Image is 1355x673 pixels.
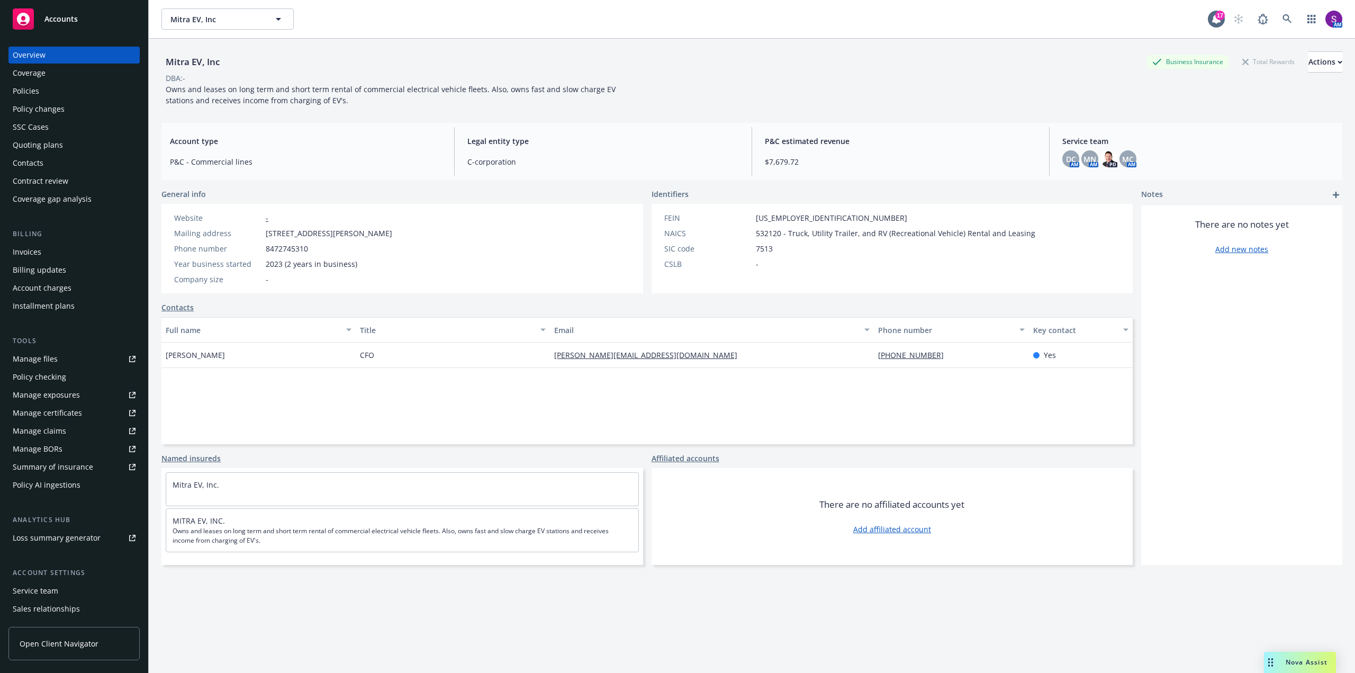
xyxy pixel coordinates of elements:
[8,600,140,617] a: Sales relationships
[1325,11,1342,28] img: photo
[8,280,140,297] a: Account charges
[1195,218,1289,231] span: There are no notes yet
[266,243,308,254] span: 8472745310
[1122,154,1134,165] span: MC
[13,65,46,82] div: Coverage
[13,262,66,279] div: Billing updates
[174,258,261,270] div: Year business started
[765,156,1036,167] span: $7,679.72
[664,212,752,223] div: FEIN
[8,47,140,64] a: Overview
[1147,55,1228,68] div: Business Insurance
[1066,154,1076,165] span: DC
[360,325,534,336] div: Title
[756,243,773,254] span: 7513
[554,350,746,360] a: [PERSON_NAME][EMAIL_ADDRESS][DOMAIN_NAME]
[8,65,140,82] a: Coverage
[13,280,71,297] div: Account charges
[8,229,140,239] div: Billing
[8,423,140,439] a: Manage claims
[1286,658,1327,667] span: Nova Assist
[266,228,392,239] span: [STREET_ADDRESS][PERSON_NAME]
[174,212,261,223] div: Website
[8,262,140,279] a: Billing updates
[174,274,261,285] div: Company size
[170,156,441,167] span: P&C - Commercial lines
[13,387,80,403] div: Manage exposures
[1237,55,1300,68] div: Total Rewards
[360,349,374,361] span: CFO
[20,638,98,649] span: Open Client Navigator
[13,477,80,493] div: Policy AI ingestions
[8,369,140,385] a: Policy checking
[174,228,261,239] div: Mailing address
[878,325,1014,336] div: Phone number
[1062,136,1334,147] span: Service team
[8,459,140,475] a: Summary of insurance
[8,568,140,578] div: Account settings
[8,530,140,546] a: Loss summary generator
[13,369,66,385] div: Policy checking
[8,244,140,261] a: Invoices
[8,387,140,403] a: Manage exposures
[467,136,739,147] span: Legal entity type
[8,336,140,346] div: Tools
[13,405,82,421] div: Manage certificates
[1252,8,1273,30] a: Report a Bug
[13,83,39,100] div: Policies
[1215,11,1225,20] div: 17
[173,526,632,545] span: Owns and leases on long term and short term rental of commercial electrical vehicle fleets. Also,...
[878,350,952,360] a: [PHONE_NUMBER]
[13,351,58,367] div: Manage files
[161,189,206,200] span: General info
[8,351,140,367] a: Manage files
[8,298,140,315] a: Installment plans
[1308,51,1342,73] button: Actions
[44,15,78,23] span: Accounts
[664,258,752,270] div: CSLB
[8,4,140,34] a: Accounts
[161,317,356,343] button: Full name
[13,101,65,118] div: Policy changes
[13,600,80,617] div: Sales relationships
[874,317,1029,343] button: Phone number
[13,441,62,457] div: Manage BORs
[8,101,140,118] a: Policy changes
[8,137,140,154] a: Quoting plans
[664,243,752,254] div: SIC code
[356,317,550,343] button: Title
[161,453,221,464] a: Named insureds
[161,55,224,69] div: Mitra EV, Inc
[853,524,931,535] a: Add affiliated account
[166,325,340,336] div: Full name
[8,405,140,421] a: Manage certificates
[8,191,140,208] a: Coverage gap analysis
[8,83,140,100] a: Policies
[8,582,140,599] a: Service team
[13,173,68,190] div: Contract review
[13,244,41,261] div: Invoices
[1330,189,1342,201] a: add
[8,515,140,525] div: Analytics hub
[1044,349,1056,361] span: Yes
[13,423,66,439] div: Manage claims
[173,516,225,526] a: MITRA EV, INC.
[664,228,752,239] div: NAICS
[1277,8,1298,30] a: Search
[1264,652,1336,673] button: Nova Assist
[13,137,63,154] div: Quoting plans
[652,189,689,200] span: Identifiers
[13,530,101,546] div: Loss summary generator
[13,47,46,64] div: Overview
[819,498,964,511] span: There are no affiliated accounts yet
[1141,189,1163,201] span: Notes
[1308,52,1342,72] div: Actions
[13,459,93,475] div: Summary of insurance
[652,453,719,464] a: Affiliated accounts
[8,441,140,457] a: Manage BORs
[1029,317,1133,343] button: Key contact
[756,228,1035,239] span: 532120 - Truck, Utility Trailer, and RV (Recreational Vehicle) Rental and Leasing
[1228,8,1249,30] a: Start snowing
[554,325,858,336] div: Email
